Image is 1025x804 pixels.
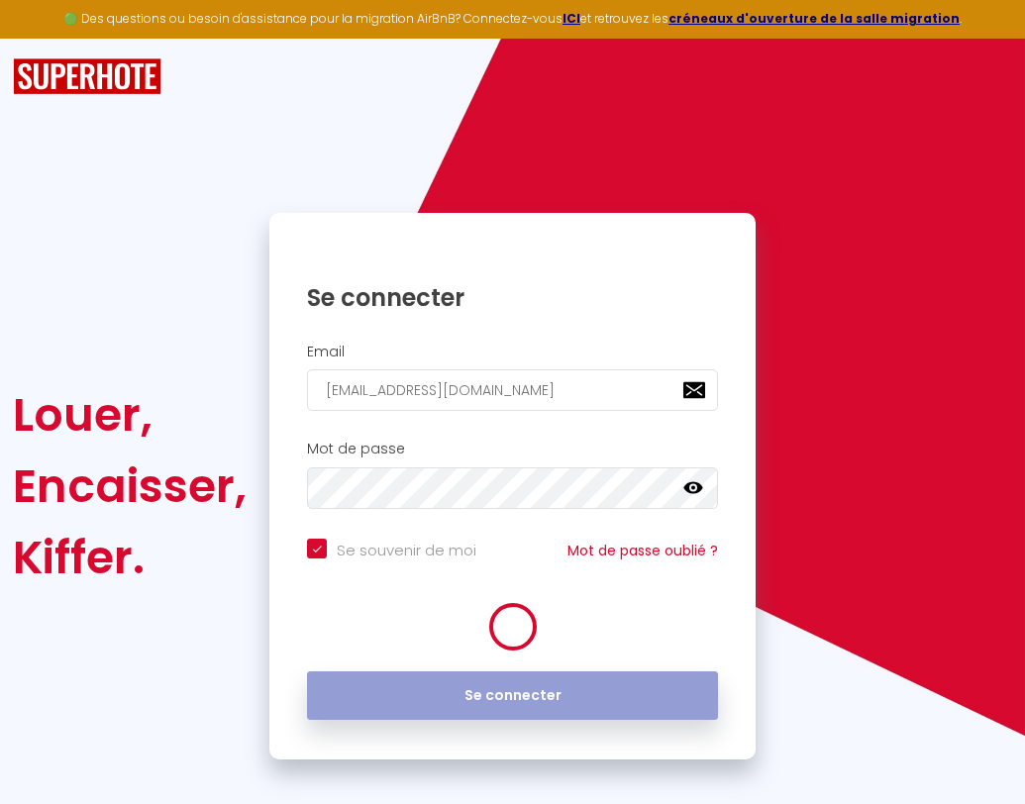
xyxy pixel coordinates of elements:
button: Ouvrir le widget de chat LiveChat [16,8,75,67]
div: Louer, [13,379,247,451]
div: Encaisser, [13,451,247,522]
img: SuperHote logo [13,58,161,95]
a: créneaux d'ouverture de la salle migration [668,10,960,27]
a: ICI [563,10,580,27]
h1: Se connecter [307,282,718,313]
h2: Email [307,344,718,360]
a: Mot de passe oublié ? [567,541,718,560]
div: Kiffer. [13,522,247,593]
h2: Mot de passe [307,441,718,457]
button: Se connecter [307,671,718,721]
input: Ton Email [307,369,718,411]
